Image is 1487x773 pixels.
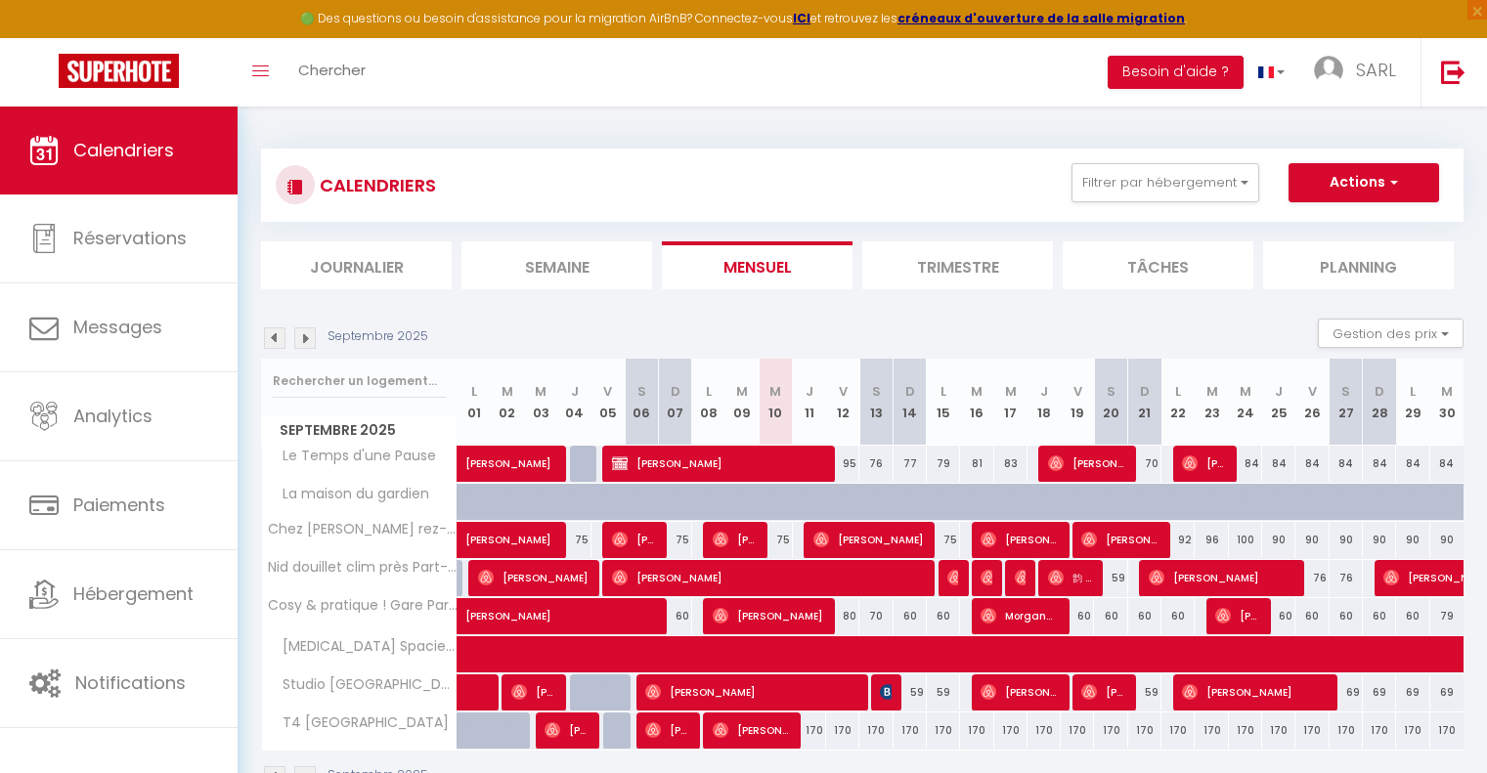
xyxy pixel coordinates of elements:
th: 27 [1330,359,1363,446]
span: [PERSON_NAME] [645,711,689,749]
div: 60 [1330,598,1363,634]
div: 90 [1295,522,1329,558]
div: 170 [1396,712,1429,749]
span: [PERSON_NAME] [612,521,656,558]
input: Rechercher un logement... [273,364,446,399]
span: [PERSON_NAME] [1081,673,1125,710]
span: [PERSON_NAME] [1149,559,1292,596]
div: 170 [1128,712,1161,749]
th: 15 [927,359,960,446]
span: Cosy & pratique ! Gare Part Dieu - Clim [265,598,460,613]
div: 170 [1229,712,1262,749]
th: 10 [759,359,792,446]
th: 26 [1295,359,1329,446]
div: 84 [1330,446,1363,482]
span: Hébergement [73,581,194,606]
div: 170 [1161,712,1195,749]
abbr: D [671,382,680,401]
div: 84 [1430,446,1464,482]
img: logout [1441,60,1465,84]
span: [PERSON_NAME] [981,673,1058,710]
span: [PERSON_NAME] [478,559,589,596]
span: [PERSON_NAME] [947,559,958,596]
abbr: M [1206,382,1218,401]
span: Nid douillet clim près Part-Dieu Droite [265,560,460,575]
div: 170 [793,712,826,749]
div: 170 [1262,712,1295,749]
div: 60 [1161,598,1195,634]
abbr: L [940,382,946,401]
abbr: L [1410,382,1416,401]
th: 18 [1028,359,1061,446]
span: [PERSON_NAME] [1015,559,1026,596]
div: 170 [859,712,893,749]
th: 23 [1195,359,1228,446]
button: Gestion des prix [1318,319,1464,348]
div: 60 [927,598,960,634]
div: 76 [859,446,893,482]
span: [PERSON_NAME] [1215,597,1259,634]
div: 170 [1330,712,1363,749]
div: 170 [1094,712,1127,749]
abbr: D [1375,382,1384,401]
div: 59 [927,674,960,710]
img: Super Booking [59,54,179,88]
img: ... [1314,56,1343,85]
li: Trimestre [862,241,1053,289]
span: Morgann Le Boulaire [981,597,1058,634]
span: Notifications [75,670,186,695]
div: 60 [1262,598,1295,634]
abbr: L [1175,382,1181,401]
li: Mensuel [662,241,853,289]
span: [PERSON_NAME] [511,673,555,710]
th: 07 [658,359,691,446]
div: 75 [759,522,792,558]
button: Filtrer par hébergement [1072,163,1259,202]
div: 69 [1430,674,1464,710]
th: 14 [894,359,927,446]
abbr: V [839,382,848,401]
span: [PERSON_NAME] [465,435,600,472]
div: 60 [1363,598,1396,634]
abbr: J [1275,382,1283,401]
div: 83 [994,446,1028,482]
abbr: M [1240,382,1251,401]
abbr: V [1073,382,1082,401]
th: 30 [1430,359,1464,446]
th: 21 [1128,359,1161,446]
div: 95 [826,446,859,482]
div: 170 [1430,712,1464,749]
span: Calendriers [73,138,174,162]
span: [PERSON_NAME] [981,559,991,596]
span: [PERSON_NAME] [713,597,823,634]
div: 60 [1396,598,1429,634]
abbr: D [1140,382,1150,401]
div: 96 [1195,522,1228,558]
div: 79 [1430,598,1464,634]
th: 16 [960,359,993,446]
abbr: M [769,382,781,401]
th: 17 [994,359,1028,446]
span: [PERSON_NAME] [545,711,589,749]
div: 69 [1396,674,1429,710]
div: 170 [1363,712,1396,749]
div: 59 [894,674,927,710]
th: 11 [793,359,826,446]
th: 02 [491,359,524,446]
div: 170 [960,712,993,749]
div: 170 [826,712,859,749]
li: Journalier [261,241,452,289]
span: [PERSON_NAME] [813,521,924,558]
div: 84 [1396,446,1429,482]
div: 76 [1330,560,1363,596]
span: [PERSON_NAME] [645,673,855,710]
p: Septembre 2025 [328,327,428,346]
a: Chercher [284,38,380,107]
span: [PERSON_NAME] [1081,521,1159,558]
div: 170 [994,712,1028,749]
th: 19 [1061,359,1094,446]
abbr: J [1040,382,1048,401]
th: 28 [1363,359,1396,446]
th: 05 [591,359,625,446]
abbr: S [637,382,646,401]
